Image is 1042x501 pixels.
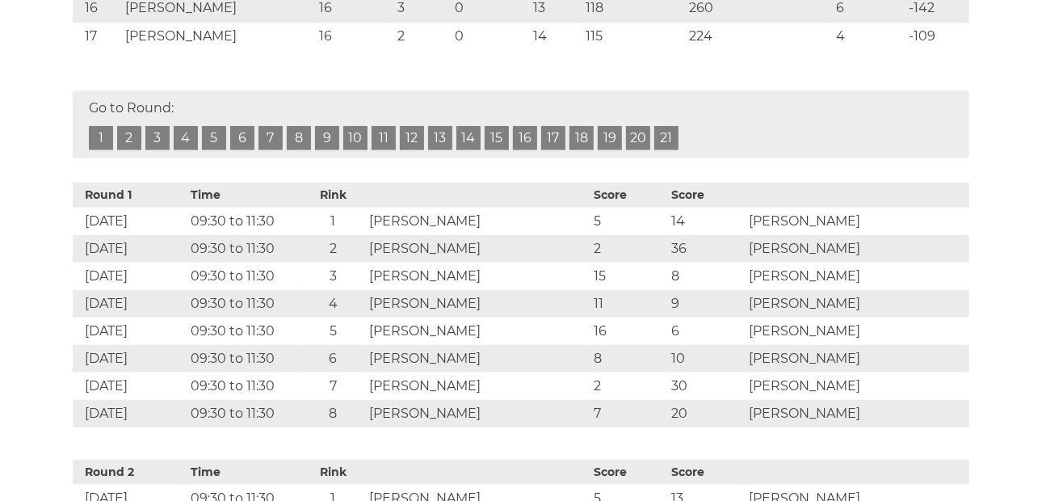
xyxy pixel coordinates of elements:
th: Time [187,460,300,485]
td: 6 [300,345,366,373]
th: Rink [300,460,366,485]
td: 15 [590,263,667,290]
td: [DATE] [73,373,187,400]
td: [PERSON_NAME] [121,23,315,51]
td: 30 [667,373,745,400]
td: [PERSON_NAME] [745,345,969,373]
td: 10 [667,345,745,373]
td: [PERSON_NAME] [365,235,590,263]
td: 115 [582,23,685,51]
td: 09:30 to 11:30 [187,318,300,345]
td: [PERSON_NAME] [365,373,590,400]
td: [DATE] [73,263,187,290]
th: Score [667,460,745,485]
td: 7 [300,373,366,400]
a: 16 [513,126,537,150]
th: Score [590,183,667,208]
td: 11 [590,290,667,318]
td: [PERSON_NAME] [745,235,969,263]
td: 09:30 to 11:30 [187,373,300,400]
th: Time [187,183,300,208]
td: 09:30 to 11:30 [187,345,300,373]
a: 2 [117,126,141,150]
td: 9 [667,290,745,318]
td: 09:30 to 11:30 [187,400,300,427]
td: 6 [667,318,745,345]
td: 1 [300,208,366,235]
td: 2 [590,373,667,400]
td: 17 [73,23,121,51]
td: 20 [667,400,745,427]
th: Round 2 [73,460,187,485]
td: [PERSON_NAME] [745,290,969,318]
td: [DATE] [73,345,187,373]
td: [DATE] [73,208,187,235]
th: Rink [300,183,366,208]
td: [PERSON_NAME] [365,263,590,290]
td: 4 [300,290,366,318]
td: 8 [667,263,745,290]
td: 5 [300,318,366,345]
a: 19 [598,126,622,150]
a: 6 [230,126,254,150]
td: [DATE] [73,318,187,345]
td: 2 [590,235,667,263]
td: -109 [905,23,969,51]
a: 5 [202,126,226,150]
a: 21 [654,126,679,150]
a: 12 [400,126,424,150]
a: 3 [145,126,170,150]
td: [PERSON_NAME] [365,400,590,427]
a: 18 [569,126,594,150]
td: 5 [590,208,667,235]
td: [PERSON_NAME] [365,208,590,235]
td: 09:30 to 11:30 [187,235,300,263]
td: [PERSON_NAME] [365,290,590,318]
a: 4 [174,126,198,150]
td: 36 [667,235,745,263]
td: 2 [300,235,366,263]
td: 14 [667,208,745,235]
td: [DATE] [73,400,187,427]
a: 8 [287,126,311,150]
a: 15 [485,126,509,150]
a: 1 [89,126,113,150]
div: Go to Round: [73,91,969,158]
th: Score [667,183,745,208]
td: 0 [451,23,529,51]
td: [PERSON_NAME] [745,373,969,400]
th: Round 1 [73,183,187,208]
td: 3 [300,263,366,290]
td: [PERSON_NAME] [745,208,969,235]
td: 8 [300,400,366,427]
td: [PERSON_NAME] [745,318,969,345]
td: 2 [393,23,451,51]
td: [PERSON_NAME] [745,263,969,290]
td: 8 [590,345,667,373]
a: 13 [428,126,452,150]
td: 16 [315,23,393,51]
td: [DATE] [73,290,187,318]
a: 14 [456,126,481,150]
th: Score [590,460,667,485]
td: [DATE] [73,235,187,263]
td: 09:30 to 11:30 [187,208,300,235]
td: [PERSON_NAME] [745,400,969,427]
a: 9 [315,126,339,150]
td: 7 [590,400,667,427]
td: 09:30 to 11:30 [187,263,300,290]
td: 224 [685,23,831,51]
a: 17 [541,126,565,150]
a: 20 [626,126,650,150]
td: 16 [590,318,667,345]
a: 11 [372,126,396,150]
a: 10 [343,126,368,150]
td: [PERSON_NAME] [365,318,590,345]
td: 4 [832,23,905,51]
a: 7 [258,126,283,150]
td: 09:30 to 11:30 [187,290,300,318]
td: [PERSON_NAME] [365,345,590,373]
td: 14 [530,23,582,51]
